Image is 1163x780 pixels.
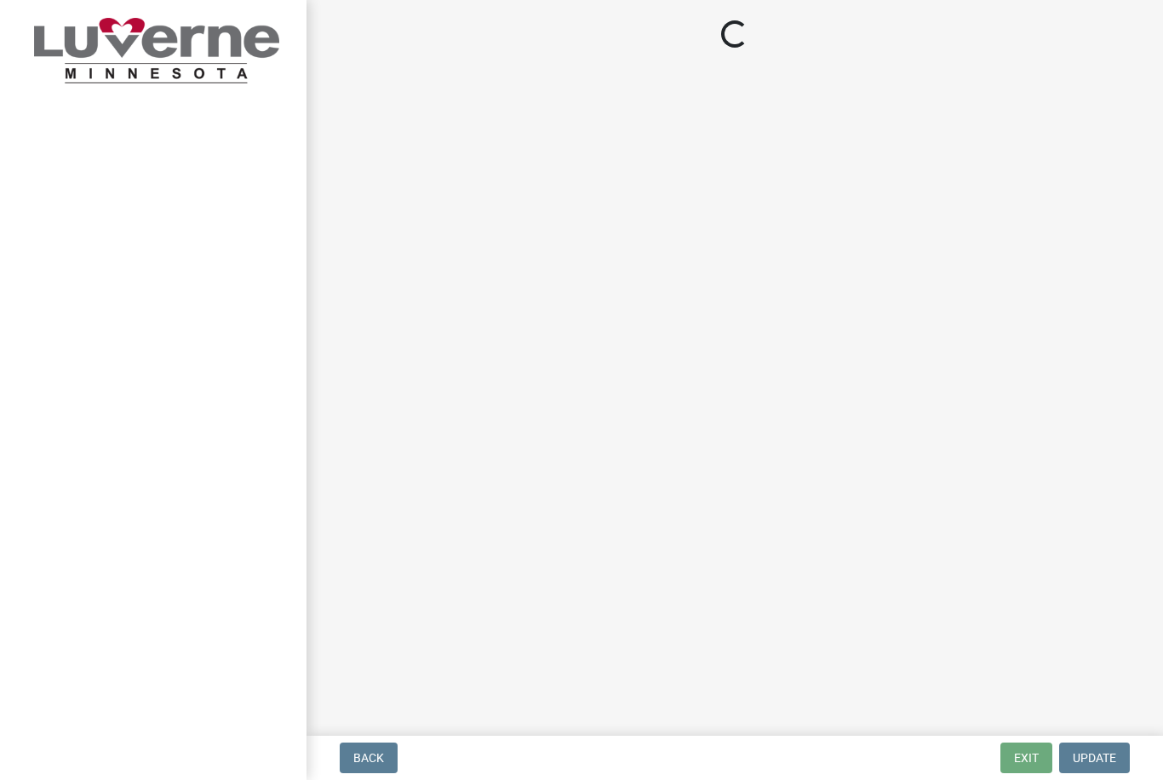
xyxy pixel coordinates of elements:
[353,751,384,765] span: Back
[340,743,398,773] button: Back
[1073,751,1116,765] span: Update
[34,18,279,83] img: City of Luverne, Minnesota
[1059,743,1130,773] button: Update
[1000,743,1052,773] button: Exit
